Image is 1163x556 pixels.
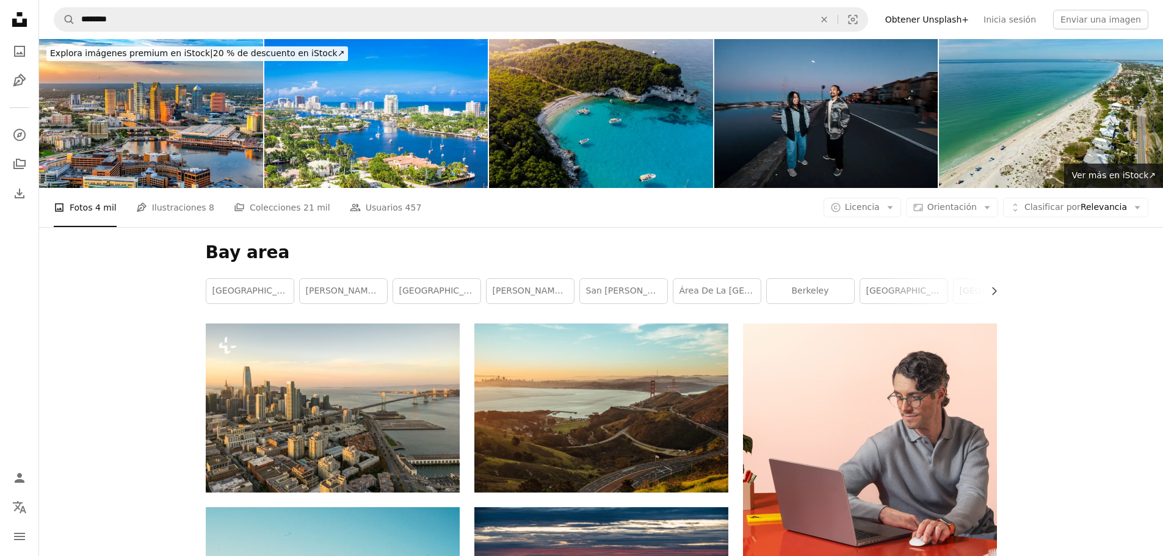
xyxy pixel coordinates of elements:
[954,279,1041,303] a: [GEOGRAPHIC_DATA]
[845,202,880,212] span: Licencia
[209,201,214,214] span: 8
[487,279,574,303] a: [PERSON_NAME][GEOGRAPHIC_DATA]
[39,39,355,68] a: Explora imágenes premium en iStock|20 % de descuento en iStock↗
[1024,202,1081,212] span: Clasificar por
[7,152,32,176] a: Colecciones
[983,279,997,303] button: desplazar lista a la derecha
[264,39,488,188] img: Ft. Lauderdale, Florida, USA
[54,7,868,32] form: Encuentra imágenes en todo el sitio
[714,39,938,188] img: Retrato de una pareja en un paseo nocturno en San Francisco, California
[860,279,947,303] a: [GEOGRAPHIC_DATA][PERSON_NAME] 4K
[474,323,728,493] img: Fotografía del pavimento de la carretera
[1053,10,1148,29] button: Enviar una imagen
[234,188,330,227] a: Colecciones 21 mil
[767,279,854,303] a: Berkeley
[1064,164,1163,188] a: Ver más en iStock↗
[39,39,263,188] img: Tampa Waterfront Aerial
[7,524,32,549] button: Menú
[976,10,1043,29] a: Inicia sesión
[7,68,32,93] a: Ilustraciones
[939,39,1163,188] img: Grandes casas residenciales en la pequeña ciudad de Boca Grande en la isla de Gasparilla en el su...
[927,202,977,212] span: Orientación
[1071,170,1156,180] span: Ver más en iStock ↗
[673,279,761,303] a: Área de la [GEOGRAPHIC_DATA][PERSON_NAME]
[7,39,32,63] a: Fotos
[136,188,214,227] a: Ilustraciones 8
[1003,198,1148,217] button: Clasificar porRelevancia
[206,279,294,303] a: [GEOGRAPHIC_DATA][PERSON_NAME]
[580,279,667,303] a: San [PERSON_NAME]
[824,198,901,217] button: Licencia
[54,8,75,31] button: Buscar en Unsplash
[206,242,997,264] h1: Bay area
[474,402,728,413] a: Fotografía del pavimento de la carretera
[7,466,32,490] a: Iniciar sesión / Registrarse
[7,181,32,206] a: Historial de descargas
[405,201,422,214] span: 457
[50,48,213,58] span: Explora imágenes premium en iStock |
[811,8,838,31] button: Borrar
[906,198,998,217] button: Orientación
[878,10,976,29] a: Obtener Unsplash+
[300,279,387,303] a: [PERSON_NAME] del Silicio
[46,46,348,61] div: 20 % de descuento en iStock ↗
[1024,201,1127,214] span: Relevancia
[206,402,460,413] a: Una vista aérea de una ciudad con un puente al fondo
[206,323,460,493] img: Una vista aérea de una ciudad con un puente al fondo
[350,188,422,227] a: Usuarios 457
[489,39,713,188] img: Vista aérea de la isla de Antipaxos cerca de Corfú, Grecia.
[838,8,868,31] button: Búsqueda visual
[7,123,32,147] a: Explorar
[393,279,480,303] a: [GEOGRAPHIC_DATA]
[7,495,32,519] button: Idioma
[303,201,330,214] span: 21 mil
